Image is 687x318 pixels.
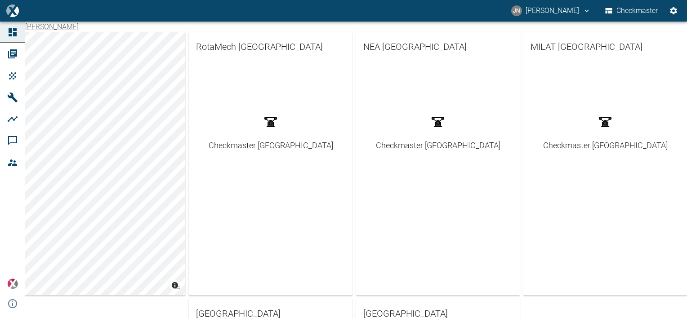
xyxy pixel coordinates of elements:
[22,32,185,295] canvas: Map
[511,5,522,16] div: JN
[376,110,500,151] a: Checkmaster [GEOGRAPHIC_DATA]
[363,40,513,54] span: NEA [GEOGRAPHIC_DATA]
[25,22,79,31] a: [PERSON_NAME]
[209,139,333,151] div: Checkmaster [GEOGRAPHIC_DATA]
[603,3,660,19] button: Checkmaster
[189,32,352,61] a: RotaMech [GEOGRAPHIC_DATA]
[376,139,500,151] div: Checkmaster [GEOGRAPHIC_DATA]
[543,110,668,151] a: Checkmaster [GEOGRAPHIC_DATA]
[665,3,682,19] button: Settings
[523,32,687,61] a: MILAT [GEOGRAPHIC_DATA]
[510,3,592,19] button: jayan.nair@neuman-esser.ae
[196,40,345,54] span: RotaMech [GEOGRAPHIC_DATA]
[531,40,680,54] span: MILAT [GEOGRAPHIC_DATA]
[209,110,333,151] a: Checkmaster [GEOGRAPHIC_DATA]
[25,22,79,32] nav: breadcrumb
[356,32,520,61] a: NEA [GEOGRAPHIC_DATA]
[543,139,668,151] div: Checkmaster [GEOGRAPHIC_DATA]
[6,4,18,17] img: logo
[7,278,18,289] img: Xplore Logo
